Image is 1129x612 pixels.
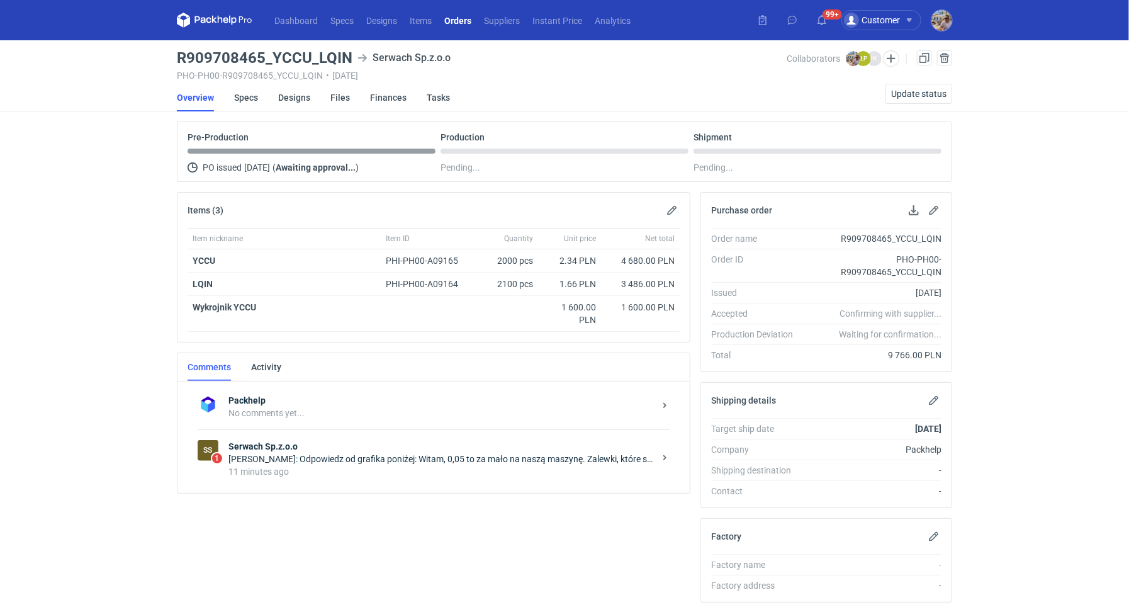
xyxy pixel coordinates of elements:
[403,13,438,28] a: Items
[694,160,941,175] div: Pending...
[711,328,803,341] div: Production Deviation
[606,278,675,290] div: 3 486.00 PLN
[926,393,941,408] button: Edit shipping details
[711,531,741,541] h2: Factory
[193,234,243,244] span: Item nickname
[803,253,941,278] div: PHO-PH00-R909708465_YCCU_LQIN
[711,205,772,215] h2: Purchase order
[244,160,270,175] span: [DATE]
[803,579,941,592] div: -
[370,84,407,111] a: Finances
[711,307,803,320] div: Accepted
[803,443,941,456] div: Packhelp
[711,395,776,405] h2: Shipping details
[711,485,803,497] div: Contact
[846,51,861,66] img: Michał Palasek
[193,279,213,289] strong: LQIN
[427,84,450,111] a: Tasks
[931,10,952,31] img: Michał Palasek
[360,13,403,28] a: Designs
[177,13,252,28] svg: Packhelp Pro
[711,422,803,435] div: Target ship date
[891,89,946,98] span: Update status
[188,205,223,215] h2: Items (3)
[251,353,281,381] a: Activity
[711,558,803,571] div: Factory name
[441,132,485,142] p: Production
[228,453,654,465] div: [PERSON_NAME]: Odpowiedz od grafika poniżej: Witam, 0,05 to za mało na naszą maszynę. Zalewki, kt...
[356,162,359,173] span: )
[228,394,654,407] strong: Packhelp
[526,13,588,28] a: Instant Price
[272,162,276,173] span: (
[787,54,841,64] span: Collaborators
[867,51,882,66] figcaption: IK
[212,453,222,463] span: 1
[803,286,941,299] div: [DATE]
[268,13,324,28] a: Dashboard
[856,51,871,66] figcaption: ŁP
[228,440,654,453] strong: Serwach Sp.z.o.o
[276,162,356,173] strong: Awaiting approval...
[188,160,435,175] div: PO issued
[198,440,218,461] figcaption: SS
[711,253,803,278] div: Order ID
[198,394,218,415] img: Packhelp
[711,579,803,592] div: Factory address
[711,349,803,361] div: Total
[840,309,941,319] em: Confirming with supplier...
[803,485,941,497] div: -
[177,71,787,81] div: PHO-PH00-R909708465_YCCU_LQIN [DATE]
[803,558,941,571] div: -
[228,407,654,419] div: No comments yet...
[228,465,654,478] div: 11 minutes ago
[803,349,941,361] div: 9 766.00 PLN
[504,234,533,244] span: Quantity
[906,203,921,218] button: Download PO
[844,13,900,28] div: Customer
[645,234,675,244] span: Net total
[177,50,352,65] h3: R909708465_YCCU_LQIN
[937,50,952,65] button: Cancel order
[665,203,680,218] button: Edit items
[711,232,803,245] div: Order name
[478,13,526,28] a: Suppliers
[278,84,310,111] a: Designs
[839,328,941,341] em: Waiting for confirmation...
[188,353,231,381] a: Comments
[543,278,596,290] div: 1.66 PLN
[885,84,952,104] button: Update status
[193,256,215,266] a: YCCU
[475,249,538,273] div: 2000 pcs
[606,301,675,314] div: 1 600.00 PLN
[475,273,538,296] div: 2100 pcs
[386,278,470,290] div: PHI-PH00-A09164
[883,50,899,67] button: Edit collaborators
[438,13,478,28] a: Orders
[711,443,803,456] div: Company
[564,234,596,244] span: Unit price
[198,440,218,461] div: Serwach Sp.z.o.o
[694,132,732,142] p: Shipment
[177,84,214,111] a: Overview
[543,254,596,267] div: 2.34 PLN
[588,13,637,28] a: Analytics
[926,203,941,218] button: Edit purchase order
[841,10,931,30] button: Customer
[234,84,258,111] a: Specs
[606,254,675,267] div: 4 680.00 PLN
[803,232,941,245] div: R909708465_YCCU_LQIN
[915,424,941,434] strong: [DATE]
[917,50,932,65] a: Duplicate
[812,10,832,30] button: 99+
[711,464,803,477] div: Shipping destination
[326,71,329,81] span: •
[330,84,350,111] a: Files
[386,234,410,244] span: Item ID
[543,301,596,326] div: 1 600.00 PLN
[926,529,941,544] button: Edit factory details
